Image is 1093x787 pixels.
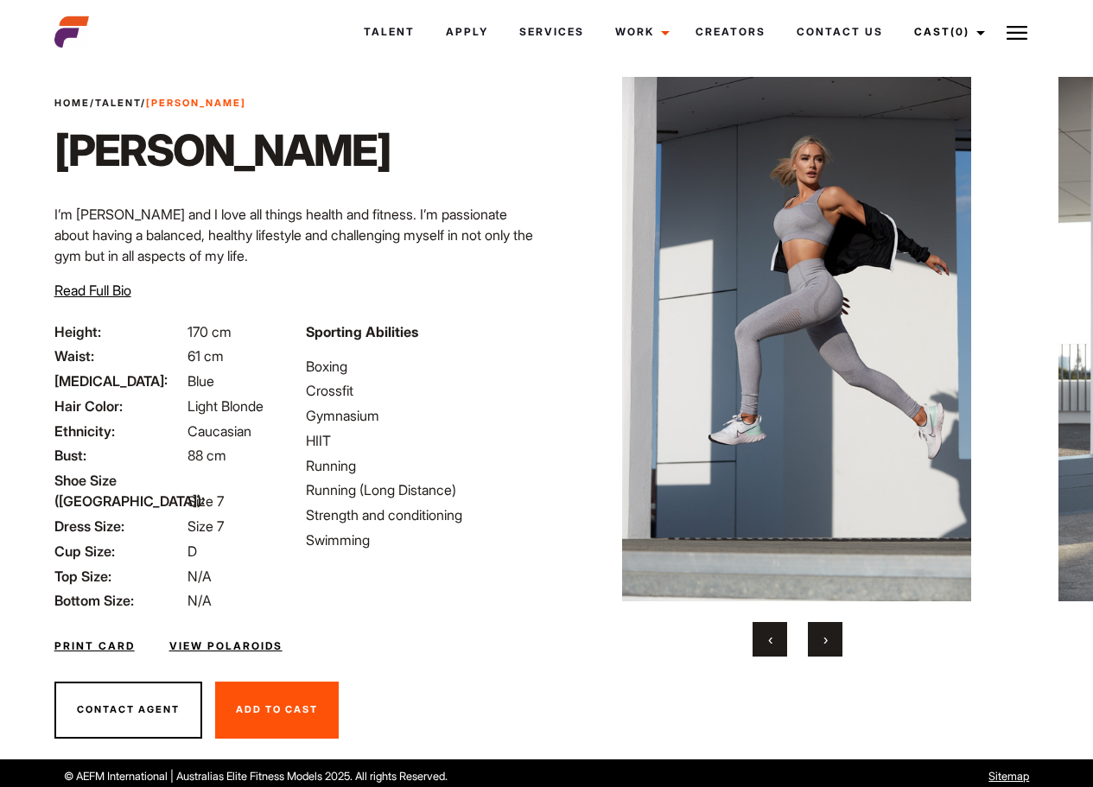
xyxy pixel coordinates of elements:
[1007,22,1027,43] img: Burger icon
[215,682,339,739] button: Add To Cast
[187,372,214,390] span: Blue
[54,321,184,342] span: Height:
[306,430,537,451] li: HIIT
[54,396,184,416] span: Hair Color:
[768,631,772,648] span: Previous
[95,97,141,109] a: Talent
[64,768,619,784] p: © AEFM International | Australias Elite Fitness Models 2025. All rights Reserved.
[54,638,135,654] a: Print Card
[306,323,418,340] strong: Sporting Abilities
[54,590,184,611] span: Bottom Size:
[781,9,899,55] a: Contact Us
[988,770,1029,783] a: Sitemap
[680,9,781,55] a: Creators
[54,96,246,111] span: / /
[823,631,828,648] span: Next
[306,505,537,525] li: Strength and conditioning
[187,347,224,365] span: 61 cm
[600,9,680,55] a: Work
[54,204,537,266] p: I’m [PERSON_NAME] and I love all things health and fitness. I’m passionate about having a balance...
[504,9,600,55] a: Services
[306,479,537,500] li: Running (Long Distance)
[54,124,391,176] h1: [PERSON_NAME]
[306,380,537,401] li: Crossfit
[430,9,504,55] a: Apply
[54,566,184,587] span: Top Size:
[54,371,184,391] span: [MEDICAL_DATA]:
[187,397,264,415] span: Light Blonde
[54,470,184,511] span: Shoe Size ([GEOGRAPHIC_DATA]):
[950,25,969,38] span: (0)
[187,568,212,585] span: N/A
[54,516,184,536] span: Dress Size:
[54,346,184,366] span: Waist:
[187,592,212,609] span: N/A
[306,455,537,476] li: Running
[348,9,430,55] a: Talent
[54,682,202,739] button: Contact Agent
[306,405,537,426] li: Gymnasium
[169,638,283,654] a: View Polaroids
[54,445,184,466] span: Bust:
[187,447,226,464] span: 88 cm
[187,543,197,560] span: D
[236,703,318,715] span: Add To Cast
[187,517,224,535] span: Size 7
[54,282,131,299] span: Read Full Bio
[187,492,224,510] span: Size 7
[306,530,537,550] li: Swimming
[54,280,131,301] button: Read Full Bio
[54,97,90,109] a: Home
[899,9,995,55] a: Cast(0)
[54,421,184,441] span: Ethnicity:
[146,97,246,109] strong: [PERSON_NAME]
[306,356,537,377] li: Boxing
[54,15,89,49] img: cropped-aefm-brand-fav-22-square.png
[187,323,232,340] span: 170 cm
[187,422,251,440] span: Caucasian
[587,77,1007,601] img: Alex Queenesland elite athletci female fitness bounding
[54,541,184,562] span: Cup Size:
